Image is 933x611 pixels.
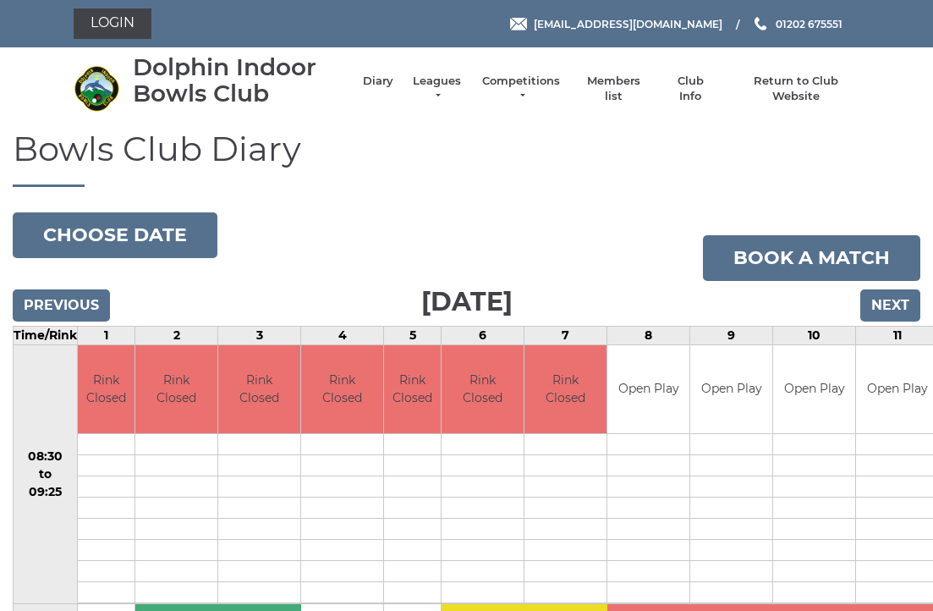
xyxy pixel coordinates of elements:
img: Phone us [755,17,766,30]
td: Time/Rink [14,326,78,344]
a: Phone us 01202 675551 [752,16,842,32]
button: Choose date [13,212,217,258]
a: Email [EMAIL_ADDRESS][DOMAIN_NAME] [510,16,722,32]
span: [EMAIL_ADDRESS][DOMAIN_NAME] [534,17,722,30]
h1: Bowls Club Diary [13,130,920,187]
td: 8 [607,326,690,344]
div: Dolphin Indoor Bowls Club [133,54,346,107]
a: Return to Club Website [732,74,859,104]
a: Login [74,8,151,39]
input: Next [860,289,920,322]
td: 9 [690,326,773,344]
td: 2 [135,326,218,344]
td: 08:30 to 09:25 [14,344,78,604]
td: Open Play [690,345,772,434]
td: Rink Closed [524,345,606,434]
a: Club Info [666,74,715,104]
td: Open Play [773,345,855,434]
td: Rink Closed [301,345,383,434]
td: 3 [218,326,301,344]
td: 7 [524,326,607,344]
td: Rink Closed [384,345,441,434]
td: Rink Closed [135,345,217,434]
td: 6 [442,326,524,344]
td: 4 [301,326,384,344]
td: 1 [78,326,135,344]
td: 5 [384,326,442,344]
a: Diary [363,74,393,89]
td: 10 [773,326,856,344]
img: Email [510,18,527,30]
td: Rink Closed [442,345,524,434]
input: Previous [13,289,110,322]
td: Rink Closed [218,345,300,434]
td: Rink Closed [78,345,134,434]
span: 01202 675551 [776,17,842,30]
a: Leagues [410,74,464,104]
a: Book a match [703,235,920,281]
img: Dolphin Indoor Bowls Club [74,65,120,112]
td: Open Play [607,345,689,434]
a: Competitions [480,74,562,104]
a: Members list [579,74,649,104]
